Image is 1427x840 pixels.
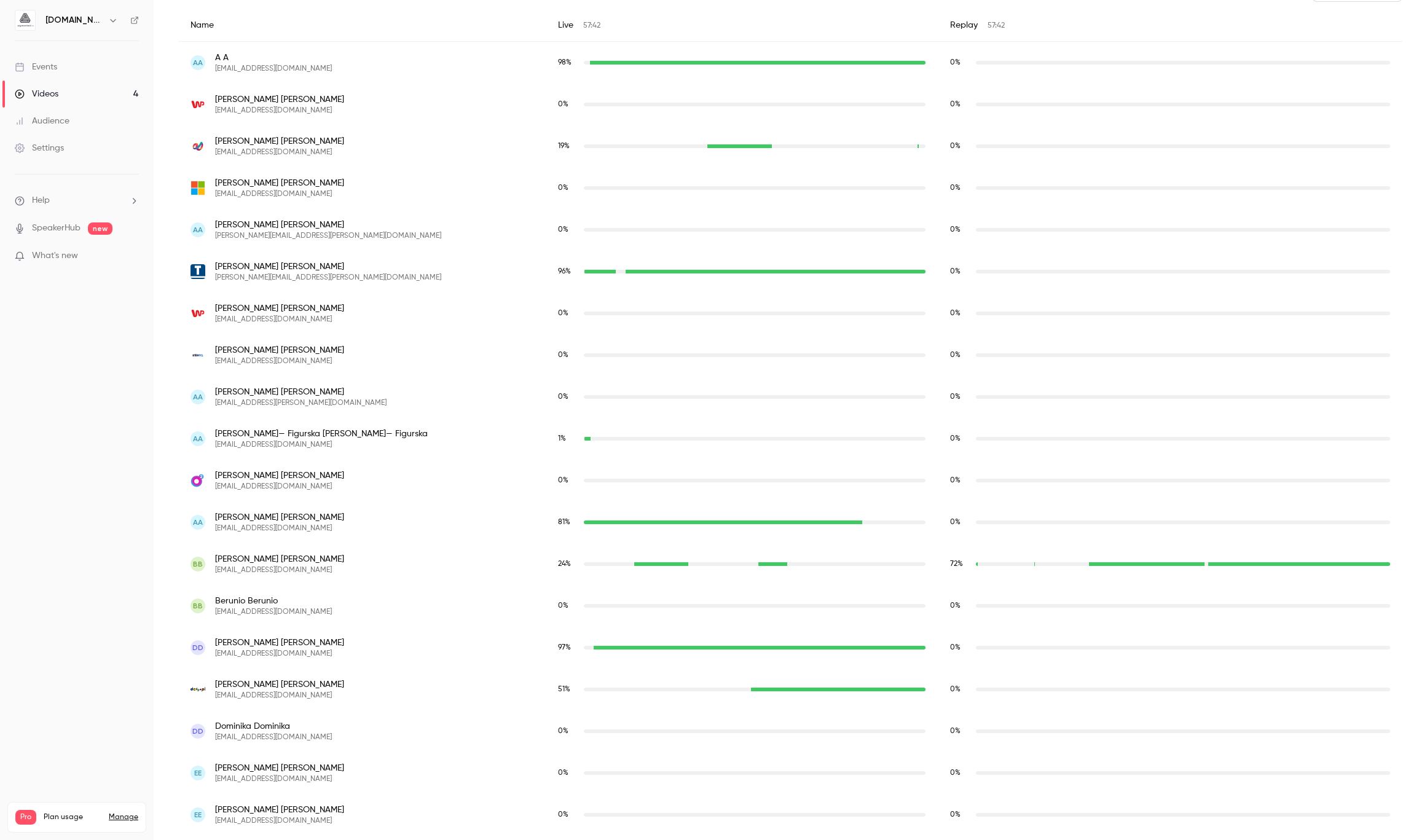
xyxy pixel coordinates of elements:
img: aigmented.io [15,10,35,30]
div: dariuszn@dcs.pl [178,669,1402,710]
img: wp.pl [191,97,205,112]
img: interia.eu [191,348,205,363]
div: Settings [15,142,64,154]
span: Help [32,194,50,207]
span: 0 % [950,184,961,192]
span: [EMAIL_ADDRESS][DOMAIN_NAME] [215,691,344,701]
img: totalbud.pl [191,264,205,279]
span: Live watch time [558,809,578,820]
span: [EMAIL_ADDRESS][PERSON_NAME][DOMAIN_NAME] [215,398,387,408]
span: 0 % [558,310,568,317]
a: Manage [109,812,138,822]
div: anka.bartosiewicz@gmail.com [178,376,1402,418]
span: [PERSON_NAME] [PERSON_NAME] [215,553,344,565]
span: 0 % [558,477,568,484]
div: brabrakadabra@gmail.com [178,543,1402,585]
span: Live watch time [558,99,578,110]
span: 51 % [558,686,570,693]
div: am1968@interia.eu [178,334,1402,376]
span: 0 % [950,728,961,735]
span: [PERSON_NAME] [PERSON_NAME] [215,93,344,106]
span: 0 % [558,351,568,359]
div: biuroabf@gmail.com [178,418,1402,460]
span: 0 % [950,477,961,484]
span: Live watch time [558,517,578,528]
span: [EMAIL_ADDRESS][DOMAIN_NAME] [215,524,344,533]
span: [PERSON_NAME][EMAIL_ADDRESS][PERSON_NAME][DOMAIN_NAME] [215,273,441,283]
div: relacje-agata@wp.pl [178,84,1402,125]
div: kwiatkowska.grafik@gmail.com [178,752,1402,794]
span: [EMAIL_ADDRESS][DOMAIN_NAME] [215,147,344,157]
span: Replay watch time [950,517,970,528]
span: [PERSON_NAME] [PERSON_NAME] [215,804,344,816]
span: 0 % [558,101,568,108]
span: BB [193,600,203,611]
span: Live watch time [558,224,578,235]
span: 0 % [950,143,961,150]
span: DD [192,642,203,653]
span: [PERSON_NAME] [PERSON_NAME] [215,762,344,774]
span: [PERSON_NAME] [PERSON_NAME] [215,177,344,189]
span: Replay watch time [950,308,970,319]
span: [EMAIL_ADDRESS][DOMAIN_NAME] [215,774,344,784]
h6: [DOMAIN_NAME] [45,14,103,26]
span: [EMAIL_ADDRESS][DOMAIN_NAME] [215,189,344,199]
span: Replay watch time [950,559,970,570]
span: Live watch time [558,57,578,68]
span: [PERSON_NAME] [PERSON_NAME] [215,469,344,482]
span: 72 % [950,560,963,568]
span: [PERSON_NAME][EMAIL_ADDRESS][PERSON_NAME][DOMAIN_NAME] [215,231,441,241]
span: Live watch time [558,600,578,611]
span: Plan usage [44,812,101,822]
span: 1 % [558,435,566,442]
a: SpeakerHub [32,222,81,235]
span: EE [194,767,202,779]
span: AA [193,433,203,444]
span: 0 % [558,226,568,234]
span: AA [193,517,203,528]
span: 0 % [950,310,961,317]
span: 57:42 [988,22,1005,29]
img: outlook.com [191,181,205,195]
span: 0 % [950,602,961,610]
span: 0 % [950,351,961,359]
span: Pro [15,810,36,825]
span: 0 % [558,602,568,610]
span: EE [194,809,202,820]
span: 0 % [558,184,568,192]
div: kadarikodla@gmail.com [178,501,1402,543]
span: 57:42 [583,22,600,29]
span: Replay watch time [950,266,970,277]
span: A A [215,52,332,64]
span: [EMAIL_ADDRESS][DOMAIN_NAME] [215,64,332,74]
div: 793752@gmail.com [178,794,1402,836]
span: [EMAIL_ADDRESS][DOMAIN_NAME] [215,649,344,659]
span: Live watch time [558,475,578,486]
span: 0 % [558,769,568,777]
span: 0 % [950,226,961,234]
span: Replay watch time [950,809,970,820]
span: new [88,222,112,235]
span: [PERSON_NAME] [PERSON_NAME] [215,302,344,315]
span: Replay watch time [950,642,970,653]
span: Live watch time [558,726,578,737]
span: [EMAIL_ADDRESS][DOMAIN_NAME] [215,440,428,450]
span: [EMAIL_ADDRESS][DOMAIN_NAME] [215,482,344,492]
div: borowska@ptqv.pl [178,125,1402,167]
span: Live watch time [558,559,578,570]
span: [PERSON_NAME] [PERSON_NAME] [215,678,344,691]
span: 0 % [950,393,961,401]
span: [PERSON_NAME] [PERSON_NAME] [215,135,344,147]
span: [PERSON_NAME] [PERSON_NAME] [215,637,344,649]
div: Events [15,61,57,73]
span: Live watch time [558,141,578,152]
span: Live watch time [558,767,578,779]
div: newstestspam@gmail.com [178,585,1402,627]
span: What's new [32,249,78,262]
span: Live watch time [558,308,578,319]
span: [EMAIL_ADDRESS][DOMAIN_NAME] [215,106,344,116]
div: Replay [938,9,1402,42]
span: AA [193,57,203,68]
span: [EMAIL_ADDRESS][DOMAIN_NAME] [215,816,344,826]
img: dcs.pl [191,682,205,697]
